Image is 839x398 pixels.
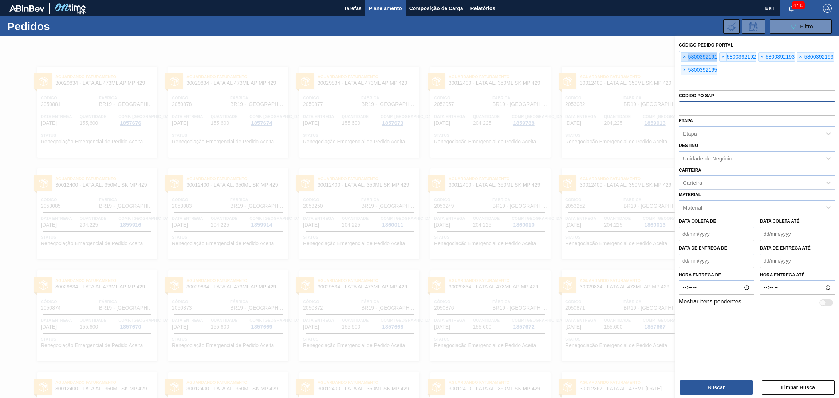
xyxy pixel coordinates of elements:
span: Relatórios [470,4,495,13]
label: Carteira [679,168,701,173]
div: Carteira [683,180,702,186]
div: Etapa [683,130,697,136]
img: Logout [823,4,832,13]
label: Data de Entrega até [760,246,811,251]
span: 4785 [792,1,805,9]
span: Filtro [800,24,813,29]
span: × [797,53,804,61]
label: Data de Entrega de [679,246,727,251]
label: Hora entrega de [679,270,754,280]
button: Filtro [770,19,832,34]
input: dd/mm/yyyy [679,227,754,241]
div: Importar Negociações dos Pedidos [723,19,740,34]
input: dd/mm/yyyy [679,254,754,268]
label: Mostrar itens pendentes [679,298,741,307]
img: TNhmsLtSVTkK8tSr43FrP2fwEKptu5GPRR3wAAAABJRU5ErkJggg== [9,5,44,12]
div: 5800392192 [719,52,756,62]
span: × [681,66,688,75]
span: Composição de Carga [409,4,463,13]
div: 5800392193 [758,52,795,62]
button: Notificações [780,3,803,13]
input: dd/mm/yyyy [760,227,835,241]
div: Unidade de Negócio [683,155,732,161]
label: Hora entrega até [760,270,835,280]
label: Destino [679,143,698,148]
span: Planejamento [369,4,402,13]
div: Solicitação de Revisão de Pedidos [742,19,765,34]
label: Códido PO SAP [679,93,714,98]
label: Data coleta de [679,219,716,224]
label: Código Pedido Portal [679,43,733,48]
label: Data coleta até [760,219,799,224]
div: 5800392191 [681,52,717,62]
div: Material [683,204,702,211]
label: Material [679,192,701,197]
span: Tarefas [344,4,362,13]
div: 5800392195 [681,65,717,75]
div: 5800392193 [797,52,834,62]
span: × [720,53,726,61]
input: dd/mm/yyyy [760,254,835,268]
label: Etapa [679,118,693,123]
span: × [681,53,688,61]
h1: Pedidos [7,22,119,31]
span: × [759,53,765,61]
